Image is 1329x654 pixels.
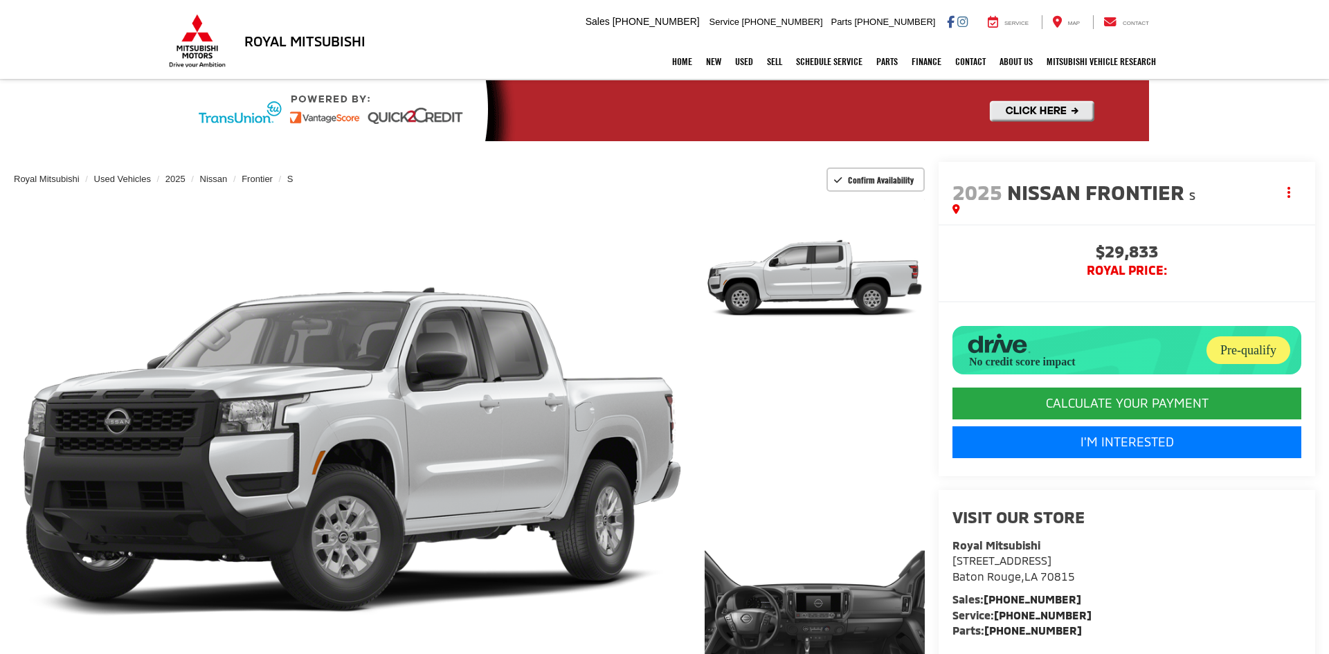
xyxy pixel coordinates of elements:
span: 70815 [1040,570,1075,583]
span: Map [1068,20,1080,26]
a: Used [728,44,760,79]
span: Parts [831,17,851,27]
span: Baton Rouge [952,570,1021,583]
a: [PHONE_NUMBER] [994,608,1092,621]
a: Sell [760,44,789,79]
a: Schedule Service: Opens in a new tab [789,44,869,79]
a: [STREET_ADDRESS] Baton Rouge,LA 70815 [952,554,1075,583]
span: , [952,570,1075,583]
a: [PHONE_NUMBER] [984,592,1081,606]
span: [PHONE_NUMBER] [742,17,823,27]
span: Confirm Availability [848,174,914,185]
button: Confirm Availability [826,167,925,192]
span: $29,833 [952,243,1301,264]
span: [PHONE_NUMBER] [854,17,935,27]
a: Parts: Opens in a new tab [869,44,905,79]
button: Actions [1277,180,1301,204]
strong: Royal Mitsubishi [952,538,1040,552]
: CALCULATE YOUR PAYMENT [952,388,1301,419]
a: Expand Photo 1 [705,197,925,362]
a: Finance [905,44,948,79]
span: S [1189,189,1195,202]
h3: Royal Mitsubishi [244,33,365,48]
a: Contact [948,44,993,79]
a: Frontier [242,174,273,184]
span: Sales [586,16,610,27]
span: LA [1024,570,1038,583]
span: 2025 [952,179,1002,204]
a: I'm Interested [952,426,1301,458]
img: Mitsubishi [166,14,228,68]
h2: Visit our Store [952,508,1301,526]
a: Contact [1093,15,1159,29]
span: Service [1004,20,1029,26]
img: Quick2Credit [180,80,1149,141]
a: Service [977,15,1039,29]
a: [PHONE_NUMBER] [984,624,1082,637]
a: Home [665,44,699,79]
a: Nissan [200,174,228,184]
strong: Sales: [952,592,1081,606]
a: S [287,174,293,184]
span: Contact [1123,20,1149,26]
a: Facebook: Click to visit our Facebook page [947,16,955,27]
span: Royal PRICE: [952,264,1301,278]
a: New [699,44,728,79]
span: Nissan Frontier [1007,179,1189,204]
a: Instagram: Click to visit our Instagram page [957,16,968,27]
a: Mitsubishi Vehicle Research [1040,44,1163,79]
strong: Service: [952,608,1092,621]
a: Map [1042,15,1090,29]
strong: Parts: [952,624,1082,637]
img: 2025 Nissan Frontier S [702,194,927,363]
span: Service [709,17,739,27]
a: 2025 [165,174,186,184]
a: Used Vehicles [94,174,151,184]
a: Royal Mitsubishi [14,174,80,184]
a: About Us [993,44,1040,79]
span: [PHONE_NUMBER] [613,16,700,27]
span: [STREET_ADDRESS] [952,554,1051,567]
span: dropdown dots [1287,187,1290,198]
